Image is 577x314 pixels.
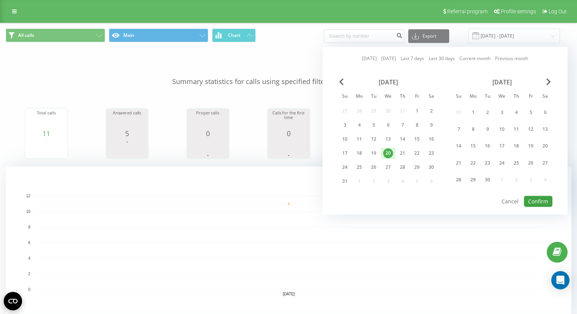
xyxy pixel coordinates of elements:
div: Sun Sep 14, 2025 [451,139,466,153]
div: 4 [511,108,521,117]
abbr: Monday [354,91,365,103]
div: Fri Aug 8, 2025 [410,119,424,131]
div: 8 [468,124,478,134]
div: A chart. [189,137,227,160]
abbr: Friday [525,91,536,103]
a: Current month [459,55,491,62]
div: Wed Sep 10, 2025 [495,122,509,136]
div: Wed Aug 6, 2025 [381,119,395,131]
abbr: Sunday [453,91,464,103]
div: Thu Sep 4, 2025 [509,105,524,119]
div: 29 [468,175,478,185]
abbr: Thursday [511,91,522,103]
div: Total calls [27,111,65,130]
svg: A chart. [108,137,146,160]
div: 21 [398,148,407,158]
span: Chart [228,33,241,38]
div: 27 [540,158,550,168]
div: 11 [354,134,364,144]
div: 26 [526,158,536,168]
div: Mon Sep 22, 2025 [466,156,480,170]
div: Sun Sep 28, 2025 [451,173,466,187]
div: Mon Sep 8, 2025 [466,122,480,136]
div: 23 [483,158,492,168]
div: 27 [383,162,393,172]
div: 2 [426,106,436,116]
div: 28 [398,162,407,172]
div: 15 [468,141,478,151]
div: 14 [398,134,407,144]
div: Sat Aug 16, 2025 [424,133,439,145]
div: Wed Sep 24, 2025 [495,156,509,170]
div: Fri Sep 12, 2025 [524,122,538,136]
abbr: Friday [411,91,423,103]
div: Sat Aug 23, 2025 [424,147,439,159]
div: 24 [497,158,507,168]
abbr: Wednesday [382,91,394,103]
span: Profile settings [501,8,536,14]
div: Wed Sep 17, 2025 [495,139,509,153]
abbr: Thursday [397,91,408,103]
div: 9 [426,120,436,130]
div: 5 [526,108,536,117]
div: 20 [540,141,550,151]
div: Mon Sep 15, 2025 [466,139,480,153]
abbr: Tuesday [368,91,379,103]
svg: A chart. [270,137,308,160]
div: Proper calls [189,111,227,130]
div: Answered calls [108,111,146,130]
text: 12 [26,194,31,198]
div: Thu Aug 7, 2025 [395,119,410,131]
div: Sun Aug 10, 2025 [338,133,352,145]
abbr: Tuesday [482,91,493,103]
abbr: Sunday [339,91,351,103]
text: 0 [28,287,30,292]
div: Fri Aug 15, 2025 [410,133,424,145]
div: 18 [354,148,364,158]
a: Last 30 days [429,55,455,62]
div: 16 [426,134,436,144]
div: 4 [354,120,364,130]
span: Log Out [549,8,567,14]
div: 16 [483,141,492,151]
div: Fri Aug 22, 2025 [410,147,424,159]
div: Tue Sep 2, 2025 [480,105,495,119]
div: 31 [340,176,350,186]
div: 24 [340,162,350,172]
div: 12 [526,124,536,134]
div: 30 [426,162,436,172]
div: 0 [270,130,308,137]
a: [DATE] [381,55,396,62]
div: Tue Aug 12, 2025 [366,133,381,145]
div: Fri Sep 19, 2025 [524,139,538,153]
button: All calls [6,29,105,42]
text: 10 [26,209,31,214]
div: 10 [340,134,350,144]
div: Sun Aug 17, 2025 [338,147,352,159]
div: Open Intercom Messenger [551,271,569,289]
button: Open CMP widget [4,292,22,310]
div: 18 [511,141,521,151]
div: Tue Sep 23, 2025 [480,156,495,170]
div: 6 [383,120,393,130]
div: Sat Sep 20, 2025 [538,139,552,153]
div: [DATE] [338,78,439,86]
div: 6 [540,108,550,117]
div: Calls for the first time [270,111,308,130]
button: Chart [212,29,256,42]
div: 3 [497,108,507,117]
div: 8 [412,120,422,130]
div: Wed Aug 20, 2025 [381,147,395,159]
div: Sat Aug 9, 2025 [424,119,439,131]
div: 3 [340,120,350,130]
div: Mon Aug 11, 2025 [352,133,366,145]
div: 30 [483,175,492,185]
input: Search by number [324,29,404,43]
div: 13 [383,134,393,144]
div: Tue Aug 19, 2025 [366,147,381,159]
div: Fri Aug 29, 2025 [410,162,424,173]
div: Tue Sep 16, 2025 [480,139,495,153]
div: 2 [483,108,492,117]
span: Referral program [447,8,487,14]
abbr: Saturday [426,91,437,103]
